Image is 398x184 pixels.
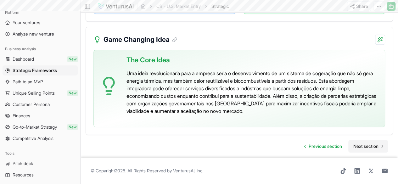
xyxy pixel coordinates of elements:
a: Your ventures [3,18,78,28]
span: Customer Persona [13,101,50,108]
span: New [67,124,78,130]
span: Analyze new venture [13,31,54,37]
span: Your ventures [13,20,40,26]
span: Previous section [309,143,342,149]
a: Strategic Frameworks [3,65,78,75]
div: Business Analysis [3,44,78,54]
span: © Copyright 2025 . All Rights Reserved by . [91,168,203,174]
span: Unique Selling Points [13,90,55,96]
span: Finances [13,113,30,119]
span: Pitch deck [13,160,33,167]
p: Uma ideia revolucionária para a empresa seria o desenvolvimento de um sistema de cogeração que nã... [126,70,380,115]
a: Analyze new venture [3,29,78,39]
div: Platform [3,8,78,18]
a: Path to an MVP [3,77,78,87]
span: New [67,90,78,96]
nav: pagination [299,140,388,153]
a: Go to next page [348,140,388,153]
a: Go-to-Market StrategyNew [3,122,78,132]
span: Competitive Analysis [13,135,53,142]
a: DashboardNew [3,54,78,64]
a: Finances [3,111,78,121]
span: The Core Idea [126,55,170,65]
h3: Game Changing Idea [104,35,177,45]
a: Customer Persona [3,99,78,109]
div: Tools [3,148,78,159]
span: Go-to-Market Strategy [13,124,57,130]
a: Resources [3,170,78,180]
a: Go to previous page [299,140,347,153]
span: Strategic Frameworks [13,67,57,74]
a: Competitive Analysis [3,133,78,143]
a: Unique Selling PointsNew [3,88,78,98]
span: Dashboard [13,56,34,62]
span: Next section [353,143,378,149]
a: Pitch deck [3,159,78,169]
span: Path to an MVP [13,79,43,85]
span: New [67,56,78,62]
span: Resources [13,172,34,178]
a: VenturusAI, Inc [173,168,202,173]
